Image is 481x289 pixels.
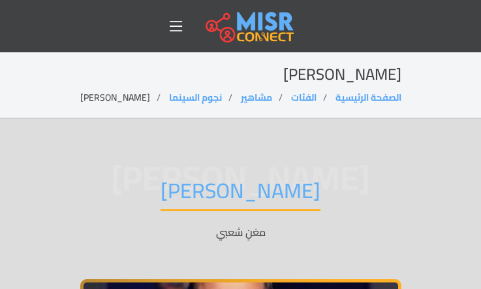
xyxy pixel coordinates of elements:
[80,91,167,105] li: [PERSON_NAME]
[291,89,317,106] a: الفئات
[161,178,320,211] h1: [PERSON_NAME]
[241,89,272,106] a: مشاهير
[206,10,293,42] img: main.misr_connect
[335,89,401,106] a: الصفحة الرئيسية
[169,89,222,106] a: نجوم السينما
[80,224,401,240] p: مغنٍ شعبي
[80,65,401,84] h2: [PERSON_NAME]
